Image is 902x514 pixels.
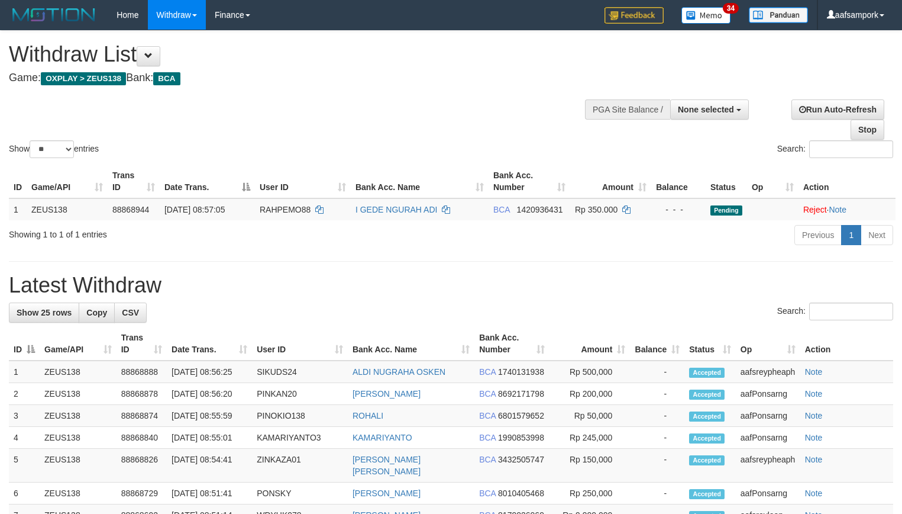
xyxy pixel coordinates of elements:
[353,455,421,476] a: [PERSON_NAME] [PERSON_NAME]
[348,327,474,361] th: Bank Acc. Name: activate to sort column ascending
[723,3,739,14] span: 34
[353,389,421,399] a: [PERSON_NAME]
[9,198,27,220] td: 1
[9,140,99,158] label: Show entries
[805,455,823,464] a: Note
[630,449,684,483] td: -
[252,449,348,483] td: ZINKAZA01
[736,361,800,383] td: aafsreypheaph
[9,405,40,427] td: 3
[117,483,167,505] td: 88868729
[630,327,684,361] th: Balance: activate to sort column ascending
[9,483,40,505] td: 6
[40,483,117,505] td: ZEUS138
[689,412,725,422] span: Accepted
[630,483,684,505] td: -
[498,489,544,498] span: Copy 8010405468 to clipboard
[117,449,167,483] td: 88868826
[252,405,348,427] td: PINOKIO138
[167,483,252,505] td: [DATE] 08:51:41
[805,411,823,420] a: Note
[630,405,684,427] td: -
[681,7,731,24] img: Button%20Memo.svg
[351,165,489,198] th: Bank Acc. Name: activate to sort column ascending
[9,6,99,24] img: MOTION_logo.png
[651,165,706,198] th: Balance
[9,449,40,483] td: 5
[255,165,351,198] th: User ID: activate to sort column ascending
[252,427,348,449] td: KAMARIYANTO3
[9,383,40,405] td: 2
[17,308,72,317] span: Show 25 rows
[9,327,40,361] th: ID: activate to sort column descending
[498,367,544,377] span: Copy 1740131938 to clipboard
[798,198,895,220] td: ·
[153,72,180,85] span: BCA
[549,361,630,383] td: Rp 500,000
[604,7,664,24] img: Feedback.jpg
[851,120,884,140] a: Stop
[829,205,846,214] a: Note
[549,405,630,427] td: Rp 50,000
[861,225,893,245] a: Next
[736,483,800,505] td: aafPonsarng
[805,433,823,442] a: Note
[117,327,167,361] th: Trans ID: activate to sort column ascending
[40,383,117,405] td: ZEUS138
[689,455,725,465] span: Accepted
[689,368,725,378] span: Accepted
[79,303,115,323] a: Copy
[498,433,544,442] span: Copy 1990853998 to clipboard
[736,405,800,427] td: aafPonsarng
[747,165,798,198] th: Op: activate to sort column ascending
[355,205,437,214] a: I GEDE NGURAH ADI
[809,303,893,320] input: Search:
[777,303,893,320] label: Search:
[630,361,684,383] td: -
[9,43,590,66] h1: Withdraw List
[630,383,684,405] td: -
[749,7,808,23] img: panduan.png
[517,205,563,214] span: Copy 1420936431 to clipboard
[498,411,544,420] span: Copy 6801579652 to clipboard
[117,383,167,405] td: 88868878
[706,165,747,198] th: Status
[167,405,252,427] td: [DATE] 08:55:59
[736,327,800,361] th: Op: activate to sort column ascending
[710,205,742,216] span: Pending
[108,165,160,198] th: Trans ID: activate to sort column ascending
[800,327,893,361] th: Action
[777,140,893,158] label: Search:
[9,427,40,449] td: 4
[40,449,117,483] td: ZEUS138
[252,361,348,383] td: SIKUDS24
[689,489,725,499] span: Accepted
[805,389,823,399] a: Note
[805,367,823,377] a: Note
[353,367,445,377] a: ALDI NUGRAHA OSKEN
[117,361,167,383] td: 88868888
[122,308,139,317] span: CSV
[9,224,367,240] div: Showing 1 to 1 of 1 entries
[260,205,311,214] span: RAHPEMO88
[27,198,108,220] td: ZEUS138
[549,427,630,449] td: Rp 245,000
[114,303,147,323] a: CSV
[805,489,823,498] a: Note
[684,327,735,361] th: Status: activate to sort column ascending
[167,427,252,449] td: [DATE] 08:55:01
[498,389,544,399] span: Copy 8692171798 to clipboard
[353,411,383,420] a: ROHALI
[575,205,618,214] span: Rp 350.000
[252,327,348,361] th: User ID: activate to sort column ascending
[167,383,252,405] td: [DATE] 08:56:20
[630,427,684,449] td: -
[117,405,167,427] td: 88868874
[40,327,117,361] th: Game/API: activate to sort column ascending
[479,455,496,464] span: BCA
[549,327,630,361] th: Amount: activate to sort column ascending
[656,204,701,216] div: - - -
[9,72,590,84] h4: Game: Bank:
[736,449,800,483] td: aafsreypheaph
[479,411,496,420] span: BCA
